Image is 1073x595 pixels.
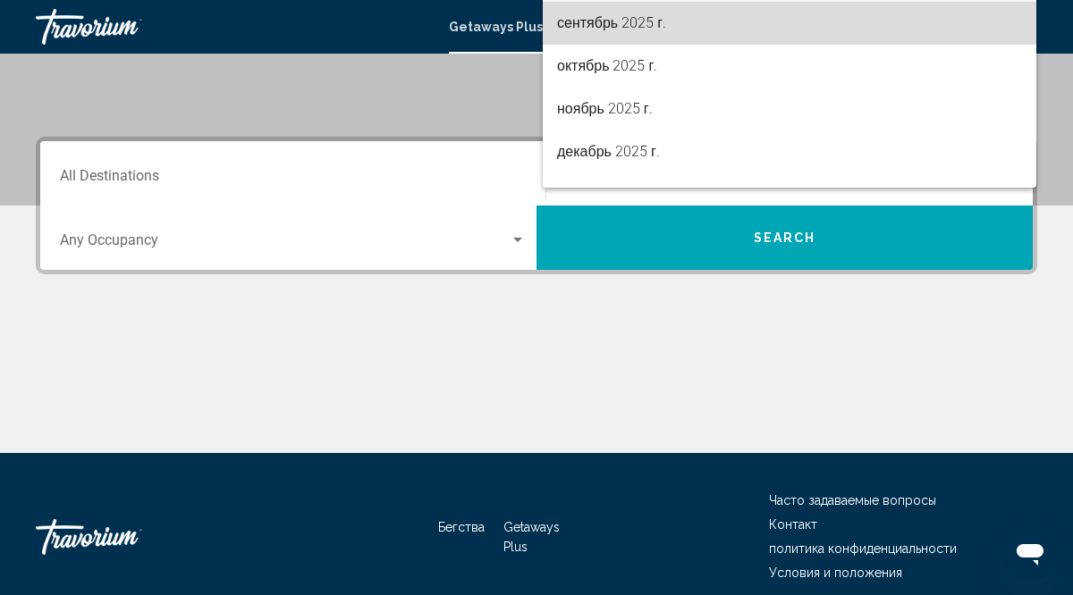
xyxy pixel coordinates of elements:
font: декабрь 2025 г. [557,143,660,160]
font: ноябрь 2025 г. [557,100,653,117]
font: сентябрь 2025 г. [557,14,666,31]
font: октябрь 2025 г. [557,57,657,74]
iframe: Кнопка для запуска окна сообщений [1001,524,1059,581]
font: январь 2026 г. [557,186,652,203]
